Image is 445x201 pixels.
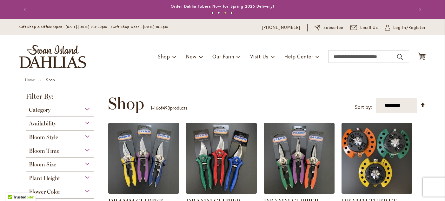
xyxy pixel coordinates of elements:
button: Previous [19,3,32,16]
span: 16 [154,105,158,111]
img: DRAMM CLIPPER - Compact Shear [264,123,335,194]
span: Email Us [360,24,378,31]
label: Sort by: [355,101,372,113]
a: Subscribe [315,24,343,31]
button: 1 of 4 [211,12,214,14]
a: [PHONE_NUMBER] [262,24,300,31]
a: DRAMM CLIPPER - Compact Pruner [108,189,179,195]
span: Bloom Size [29,161,56,168]
span: Availability [29,120,56,127]
span: 493 [163,105,170,111]
a: Email Us [350,24,378,31]
iframe: Launch Accessibility Center [5,178,23,196]
span: Category [29,106,50,113]
button: Next [413,3,426,16]
span: Our Farm [212,53,234,60]
p: - of products [150,103,187,113]
span: Flower Color [29,188,60,195]
strong: Shop [46,77,55,82]
a: DRAMM TURRET SPRINKLER [342,189,412,195]
span: 1 [150,105,152,111]
a: DRAMM CLIPPER - Compact Shear [264,189,335,195]
span: Log In/Register [393,24,426,31]
span: Visit Us [250,53,269,60]
button: 3 of 4 [224,12,226,14]
span: Bloom Time [29,147,59,154]
a: Home [25,77,35,82]
strong: Filter By: [19,93,100,103]
a: Log In/Register [385,24,426,31]
img: DRAMM CLIPPER - Compact Pruner [108,123,179,194]
a: Order Dahlia Tubers Now for Spring 2026 Delivery! [171,4,274,9]
span: Plant Height [29,175,60,182]
span: Shop [158,53,170,60]
button: 4 of 4 [230,12,233,14]
a: store logo [19,45,86,68]
span: Gift Shop & Office Open - [DATE]-[DATE] 9-4:30pm / [19,25,113,29]
span: New [186,53,196,60]
a: DRAMM CLIPPER - Bypass Pruner [186,189,257,195]
button: 2 of 4 [218,12,220,14]
span: Shop [108,94,144,113]
img: DRAMM CLIPPER - Bypass Pruner [186,123,257,194]
img: DRAMM TURRET SPRINKLER [342,123,412,194]
span: Bloom Style [29,134,58,141]
span: Subscribe [323,24,343,31]
span: Gift Shop Open - [DATE] 10-3pm [113,25,168,29]
span: Help Center [284,53,313,60]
